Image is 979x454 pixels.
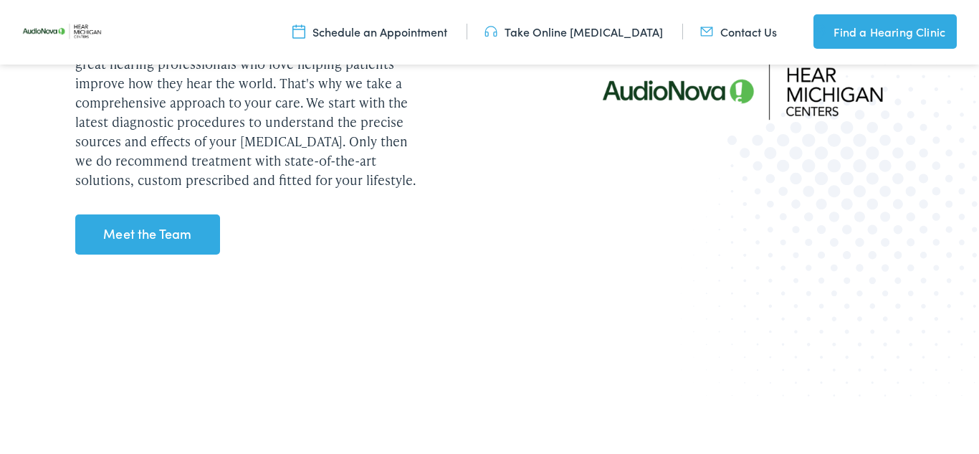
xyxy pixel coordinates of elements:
a: Schedule an Appointment [292,24,447,39]
img: utility icon [700,24,713,39]
a: Take Online [MEDICAL_DATA] [484,24,663,39]
a: Contact Us [700,24,777,39]
img: utility icon [292,24,305,39]
p: At Hear [US_STATE] Centers, we pride ourselves on hiring great hearing professionals who love hel... [75,34,419,189]
a: Meet the Team [75,214,221,255]
img: utility icon [484,24,497,39]
a: Find a Hearing Clinic [813,14,957,49]
img: utility icon [813,23,826,40]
